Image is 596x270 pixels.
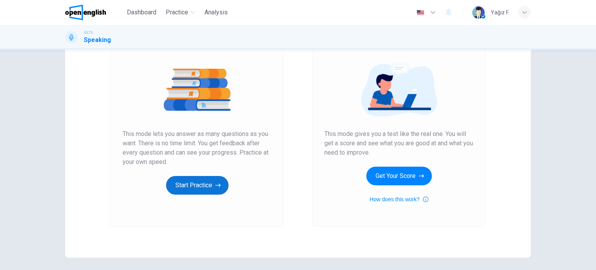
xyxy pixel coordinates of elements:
[127,8,156,17] span: Dashboard
[124,5,159,19] button: Dashboard
[472,6,485,19] img: Profile picture
[416,10,425,16] img: en
[324,129,473,157] span: This mode gives you a test like the real one. You will get a score and see what you are good at a...
[65,5,124,20] a: OpenEnglish logo
[166,8,188,17] span: Practice
[366,167,432,185] button: Get Your Score
[163,5,198,19] button: Practice
[201,5,231,19] button: Analysis
[84,30,93,35] span: IELTS
[166,176,229,195] button: Start Practice
[123,129,272,167] span: This mode lets you answer as many questions as you want. There is no time limit. You get feedback...
[369,195,428,204] button: How does this work?
[204,8,228,17] span: Analysis
[84,35,111,45] h1: Speaking
[491,8,509,17] div: Yağız F.
[65,5,106,20] img: OpenEnglish logo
